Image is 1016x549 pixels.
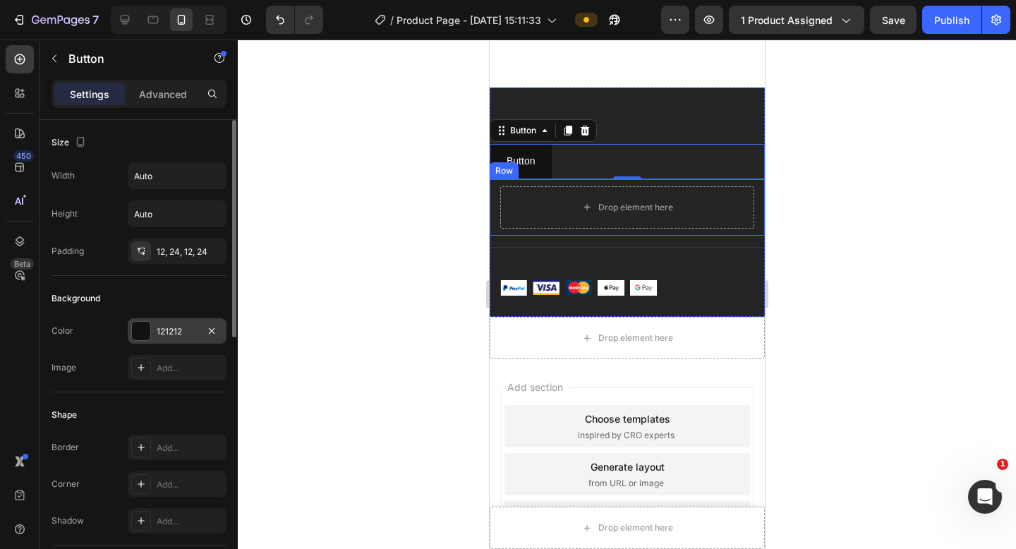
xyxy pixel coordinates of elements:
div: 450 [13,150,34,162]
span: Save [882,14,905,26]
div: Add... [157,478,223,491]
iframe: Intercom live chat [968,480,1002,514]
div: Image [52,361,76,374]
span: 1 [997,459,1008,470]
div: Add... [157,442,223,454]
div: Undo/Redo [266,6,323,34]
p: Advanced [139,87,187,102]
div: Beta [11,258,34,270]
button: Publish [922,6,981,34]
div: Add... [157,515,223,528]
div: Border [52,441,79,454]
div: Height [52,207,78,220]
span: Product Page - [DATE] 15:11:33 [397,13,541,28]
div: 121212 [157,325,198,338]
p: Button [68,50,188,67]
div: 12, 24, 12, 24 [157,246,223,258]
div: Width [52,169,75,182]
div: Color [52,325,73,337]
div: Corner [52,478,80,490]
p: 7 [92,11,99,28]
iframe: Design area [490,40,765,549]
span: 1 product assigned [741,13,833,28]
input: Auto [128,201,226,227]
div: Size [52,133,89,152]
div: Background [52,292,100,305]
div: Shape [52,409,77,421]
div: Padding [52,245,84,258]
div: Shadow [52,514,84,527]
div: Add... [157,362,223,375]
input: Auto [128,163,226,188]
p: Settings [70,87,109,102]
button: 7 [6,6,105,34]
button: Save [870,6,917,34]
span: / [390,13,394,28]
button: 1 product assigned [729,6,864,34]
div: Publish [934,13,969,28]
